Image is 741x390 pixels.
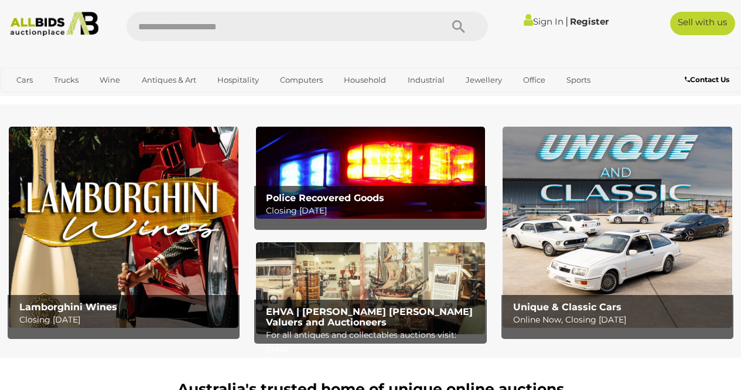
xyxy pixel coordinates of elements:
a: Police Recovered Goods Police Recovered Goods Closing [DATE] [256,127,486,219]
img: Unique & Classic Cars [503,127,732,328]
a: EHVA | Evans Hastings Valuers and Auctioneers EHVA | [PERSON_NAME] [PERSON_NAME] Valuers and Auct... [256,242,486,334]
img: EHVA | Evans Hastings Valuers and Auctioneers [256,242,486,334]
a: Household [336,70,394,90]
a: Register [570,16,609,27]
a: Unique & Classic Cars Unique & Classic Cars Online Now, Closing [DATE] [503,127,732,328]
b: EHVA | [PERSON_NAME] [PERSON_NAME] Valuers and Auctioneers [266,306,473,328]
b: Lamborghini Wines [19,301,117,313]
a: Cars [9,70,40,90]
b: Contact Us [685,75,729,84]
a: Wine [92,70,128,90]
a: Industrial [400,70,452,90]
a: Lamborghini Wines Lamborghini Wines Closing [DATE] [9,127,238,328]
b: Police Recovered Goods [266,192,384,204]
a: Sports [559,70,598,90]
span: | [565,15,568,28]
a: Trucks [46,70,86,90]
a: Office [515,70,553,90]
a: Sign In [524,16,564,27]
p: Closing [DATE] [19,313,234,327]
a: Antiques & Art [134,70,204,90]
a: Computers [272,70,330,90]
p: For all antiques and collectables auctions visit: EHVA [266,328,480,357]
a: Hospitality [210,70,267,90]
b: Unique & Classic Cars [513,301,622,313]
a: [GEOGRAPHIC_DATA] [9,90,107,109]
img: Lamborghini Wines [9,127,238,328]
p: Closing [DATE] [266,204,480,218]
img: Allbids.com.au [5,12,103,36]
img: Police Recovered Goods [256,127,486,219]
a: Jewellery [458,70,510,90]
a: Contact Us [685,73,732,86]
button: Search [429,12,488,41]
a: Sell with us [670,12,735,35]
p: Online Now, Closing [DATE] [513,313,728,327]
